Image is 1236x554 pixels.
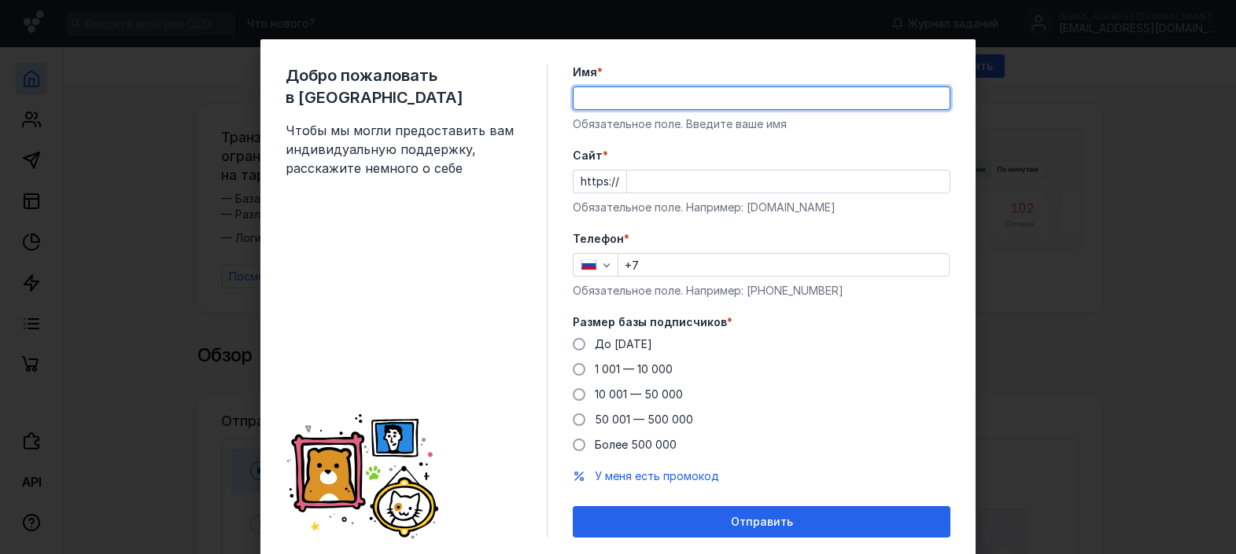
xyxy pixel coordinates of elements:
[731,515,793,529] span: Отправить
[595,362,673,376] span: 1 001 — 10 000
[286,64,522,108] span: Добро пожаловать в [GEOGRAPHIC_DATA]
[595,438,677,451] span: Более 500 000
[573,283,950,299] div: Обязательное поле. Например: [PHONE_NUMBER]
[595,387,683,401] span: 10 001 — 50 000
[595,469,719,482] span: У меня есть промокод
[286,121,522,178] span: Чтобы мы могли предоставить вам индивидуальную поддержку, расскажите немного о себе
[595,413,693,426] span: 50 001 — 500 000
[573,231,624,247] span: Телефон
[595,468,719,484] button: У меня есть промокод
[573,116,950,132] div: Обязательное поле. Введите ваше имя
[573,200,950,215] div: Обязательное поле. Например: [DOMAIN_NAME]
[573,506,950,537] button: Отправить
[573,148,603,163] span: Cайт
[573,64,597,80] span: Имя
[573,314,727,330] span: Размер базы подписчиков
[595,337,652,350] span: До [DATE]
